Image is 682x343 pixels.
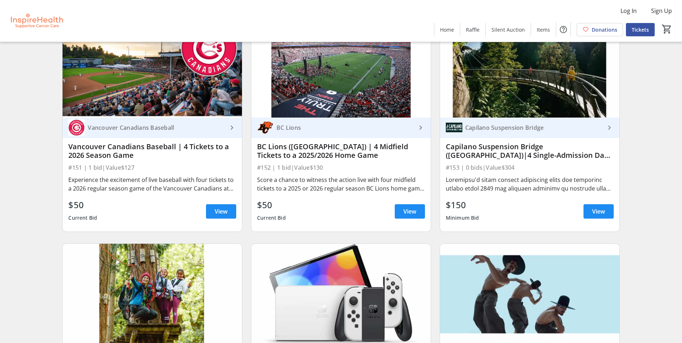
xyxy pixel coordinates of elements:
[403,207,416,216] span: View
[395,204,425,219] a: View
[416,123,425,132] mat-icon: keyboard_arrow_right
[85,124,228,131] div: Vancouver Canadians Baseball
[257,211,286,224] div: Current Bid
[462,124,605,131] div: Capilano Suspension Bridge
[537,26,550,33] span: Items
[257,119,274,136] img: BC Lions
[615,5,642,17] button: Log In
[491,26,525,33] span: Silent Auction
[68,198,97,211] div: $50
[577,23,623,36] a: Donations
[440,26,454,33] span: Home
[274,124,416,131] div: BC Lions
[440,118,619,138] a: Capilano Suspension BridgeCapilano Suspension Bridge
[531,23,556,36] a: Items
[460,23,485,36] a: Raffle
[68,142,236,160] div: Vancouver Canadians Baseball | 4 Tickets to a 2026 Season Game
[556,22,571,37] button: Help
[68,119,85,136] img: Vancouver Canadians Baseball
[68,211,97,224] div: Current Bid
[68,175,236,193] div: Experience the excitement of live baseball with four tickets to a 2026 regular season game of the...
[660,23,673,36] button: Cart
[621,6,637,15] span: Log In
[257,142,425,160] div: BC Lions ([GEOGRAPHIC_DATA]) | 4 Midfield Tickets to a 2025/2026 Home Game
[446,198,479,211] div: $150
[440,17,619,118] img: Capilano Suspension Bridge (Vancouver)|4 Single-Admission Day Passes
[583,204,614,219] a: View
[605,123,614,132] mat-icon: keyboard_arrow_right
[645,5,678,17] button: Sign Up
[4,3,68,39] img: InspireHealth Supportive Cancer Care's Logo
[257,198,286,211] div: $50
[446,119,462,136] img: Capilano Suspension Bridge
[466,26,480,33] span: Raffle
[63,17,242,118] img: Vancouver Canadians Baseball | 4 Tickets to a 2026 Season Game
[215,207,228,216] span: View
[228,123,236,132] mat-icon: keyboard_arrow_right
[251,118,431,138] a: BC LionsBC Lions
[626,23,655,36] a: Tickets
[446,175,614,193] div: Loremipsu'd sitam consect adipiscing elits doe temporinc utlabo etdol 2849 mag aliquaen adminimv ...
[651,6,672,15] span: Sign Up
[257,163,425,173] div: #152 | 1 bid | Value $130
[446,211,479,224] div: Minimum Bid
[632,26,649,33] span: Tickets
[446,142,614,160] div: Capilano Suspension Bridge ([GEOGRAPHIC_DATA])|4 Single-Admission Day Passes
[486,23,531,36] a: Silent Auction
[68,163,236,173] div: #151 | 1 bid | Value $127
[434,23,460,36] a: Home
[592,26,617,33] span: Donations
[206,204,236,219] a: View
[257,175,425,193] div: Score a chance to witness the action live with four midfield tickets to a 2025 or 2026 regular se...
[446,163,614,173] div: #153 | 0 bids | Value $304
[592,207,605,216] span: View
[251,17,431,118] img: BC Lions (Vancouver) | 4 Midfield Tickets to a 2025/2026 Home Game
[63,118,242,138] a: Vancouver Canadians BaseballVancouver Canadians Baseball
